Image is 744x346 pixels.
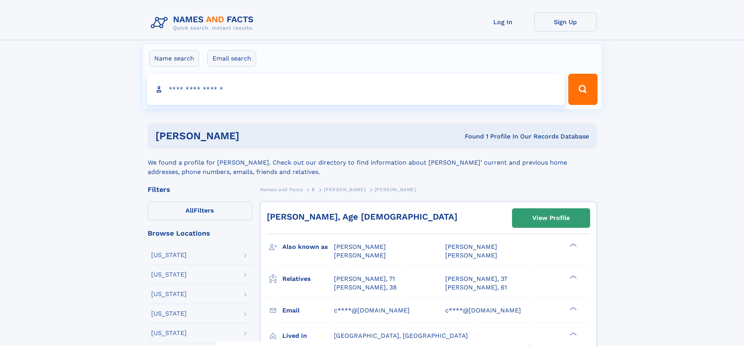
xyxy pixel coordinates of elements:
[334,332,468,339] span: [GEOGRAPHIC_DATA], [GEOGRAPHIC_DATA]
[148,202,252,220] label: Filters
[151,252,187,258] div: [US_STATE]
[334,243,386,250] span: [PERSON_NAME]
[282,304,334,317] h3: Email
[445,283,507,292] a: [PERSON_NAME], 61
[148,12,260,34] img: Logo Names and Facts
[534,12,597,32] a: Sign Up
[282,272,334,286] h3: Relatives
[512,209,590,227] a: View Profile
[472,12,534,32] a: Log In
[568,243,577,248] div: ❯
[312,187,315,192] span: B
[568,274,577,279] div: ❯
[282,329,334,342] h3: Lived in
[207,50,256,67] label: Email search
[148,186,252,193] div: Filters
[149,50,199,67] label: Name search
[147,74,565,105] input: search input
[568,306,577,311] div: ❯
[324,187,366,192] span: [PERSON_NAME]
[445,243,497,250] span: [PERSON_NAME]
[334,252,386,259] span: [PERSON_NAME]
[445,275,507,283] a: [PERSON_NAME], 37
[568,331,577,336] div: ❯
[532,209,570,227] div: View Profile
[151,311,187,317] div: [US_STATE]
[260,185,303,194] a: Names and Facts
[151,330,187,336] div: [US_STATE]
[375,187,416,192] span: [PERSON_NAME]
[282,240,334,254] h3: Also known as
[267,212,457,222] a: [PERSON_NAME], Age [DEMOGRAPHIC_DATA]
[151,291,187,297] div: [US_STATE]
[334,283,397,292] a: [PERSON_NAME], 38
[186,207,194,214] span: All
[151,271,187,278] div: [US_STATE]
[148,149,597,177] div: We found a profile for [PERSON_NAME]. Check out our directory to find information about [PERSON_N...
[312,185,315,194] a: B
[324,185,366,194] a: [PERSON_NAME]
[155,131,352,141] h1: [PERSON_NAME]
[445,252,497,259] span: [PERSON_NAME]
[568,74,597,105] button: Search Button
[148,230,252,237] div: Browse Locations
[334,275,395,283] a: [PERSON_NAME], 71
[352,132,589,141] div: Found 1 Profile In Our Records Database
